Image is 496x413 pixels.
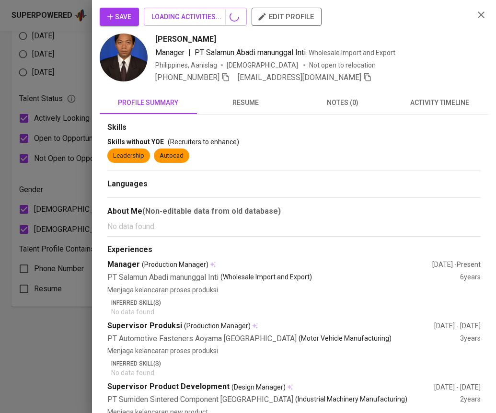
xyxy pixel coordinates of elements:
span: resume [203,97,288,109]
p: No data found. [111,368,481,378]
span: (Recruiters to enhance) [168,138,239,146]
div: PT Sumiden Sintered Component [GEOGRAPHIC_DATA] [107,394,460,405]
img: bd61619545fab80853e6b9c36fe9f5bf.jpg [100,34,148,81]
p: Not open to relocation [309,60,376,70]
div: Experiences [107,244,481,255]
div: PT Salamun Abadi manunggal Inti [107,272,460,283]
b: (Non-editable data from old database) [142,206,281,216]
span: profile summary [105,97,191,109]
p: Inferred Skill(s) [111,359,481,368]
span: [PHONE_NUMBER] [155,73,219,82]
p: No data found. [111,307,481,317]
span: Save [107,11,131,23]
span: [EMAIL_ADDRESS][DOMAIN_NAME] [238,73,361,82]
div: Autocad [160,151,184,161]
a: edit profile [252,12,322,20]
p: (Wholesale Import and Export) [220,272,312,283]
span: LOADING ACTIVITIES... [151,11,239,23]
div: 3 years [460,333,481,344]
div: 2 years [460,394,481,405]
p: Inferred Skill(s) [111,298,481,307]
span: (Production Manager) [184,321,251,331]
div: [DATE] - [DATE] [434,321,481,331]
div: PT Automotive Fasteners Aoyama [GEOGRAPHIC_DATA] [107,333,460,344]
div: Languages [107,179,481,190]
div: 6 years [460,272,481,283]
p: Menjaga kelancaran proses produksi [107,346,481,356]
p: (Industrial Machinery Manufacturing) [295,394,407,405]
span: (Production Manager) [142,260,208,269]
span: activity timeline [397,97,483,109]
p: Menjaga kelancaran proses produksi [107,285,481,295]
p: (Motor Vehicle Manufacturing) [299,333,392,344]
div: Supervisor Produksi [107,321,434,332]
span: edit profile [259,11,314,23]
span: notes (0) [300,97,386,109]
span: [PERSON_NAME] [155,34,216,45]
div: [DATE] - [DATE] [434,382,481,392]
p: No data found. [107,221,481,232]
div: Philippines, Aanislag [155,60,217,70]
span: Manager [155,48,185,57]
span: Skills without YOE [107,138,164,146]
button: edit profile [252,8,322,26]
span: Wholesale Import and Export [309,49,395,57]
button: Save [100,8,139,26]
div: Manager [107,259,432,270]
div: About Me [107,206,481,217]
div: Leadership [113,151,144,161]
div: [DATE] - Present [432,260,481,269]
span: (Design Manager) [231,382,286,392]
div: Skills [107,122,481,133]
span: PT Salamun Abadi manunggal Inti [195,48,306,57]
button: LOADING ACTIVITIES... [144,8,247,26]
span: | [188,47,191,58]
span: [DEMOGRAPHIC_DATA] [227,60,300,70]
div: Supervisor Product Development [107,381,434,392]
